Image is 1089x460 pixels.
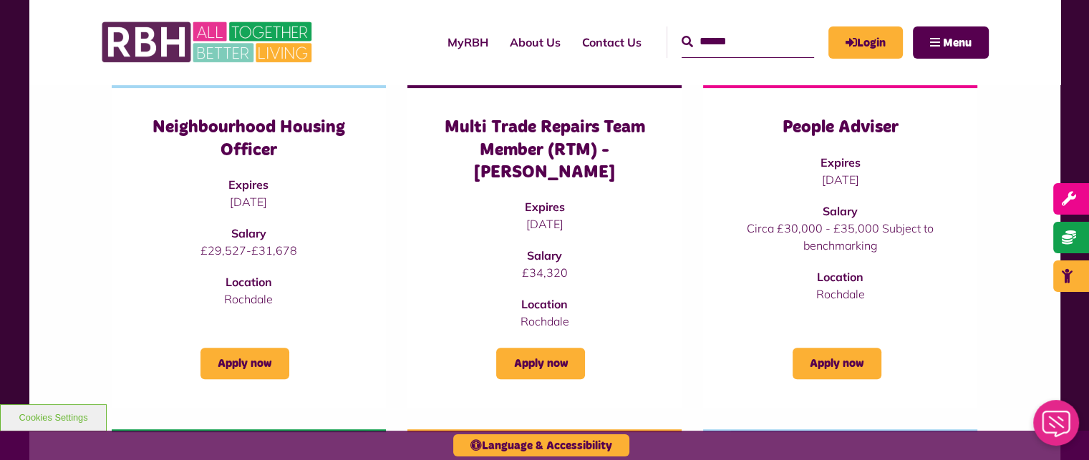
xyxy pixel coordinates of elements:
[828,26,903,59] a: MyRBH
[231,226,266,240] strong: Salary
[436,215,653,233] p: [DATE]
[793,348,881,379] a: Apply now
[101,14,316,70] img: RBH
[732,285,949,303] p: Rochdale
[453,434,629,456] button: Language & Accessibility
[524,200,564,214] strong: Expires
[437,23,499,62] a: MyRBH
[436,313,653,330] p: Rochdale
[732,220,949,254] p: Circa £30,000 - £35,000 Subject to benchmarking
[496,348,585,379] a: Apply now
[140,117,357,161] h3: Neighbourhood Housing Officer
[913,26,989,59] button: Navigation
[140,242,357,259] p: £29,527-£31,678
[140,290,357,308] p: Rochdale
[823,204,858,218] strong: Salary
[817,270,863,284] strong: Location
[682,26,814,57] input: Search
[436,264,653,281] p: £34,320
[228,177,268,192] strong: Expires
[732,117,949,139] h3: People Adviser
[821,155,861,170] strong: Expires
[436,117,653,184] h3: Multi Trade Repairs Team Member (RTM) - [PERSON_NAME]
[571,23,652,62] a: Contact Us
[1025,396,1089,460] iframe: Netcall Web Assistant for live chat
[527,248,562,263] strong: Salary
[140,193,357,210] p: [DATE]
[732,171,949,188] p: [DATE]
[521,297,568,311] strong: Location
[200,348,289,379] a: Apply now
[226,275,272,289] strong: Location
[943,37,972,49] span: Menu
[499,23,571,62] a: About Us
